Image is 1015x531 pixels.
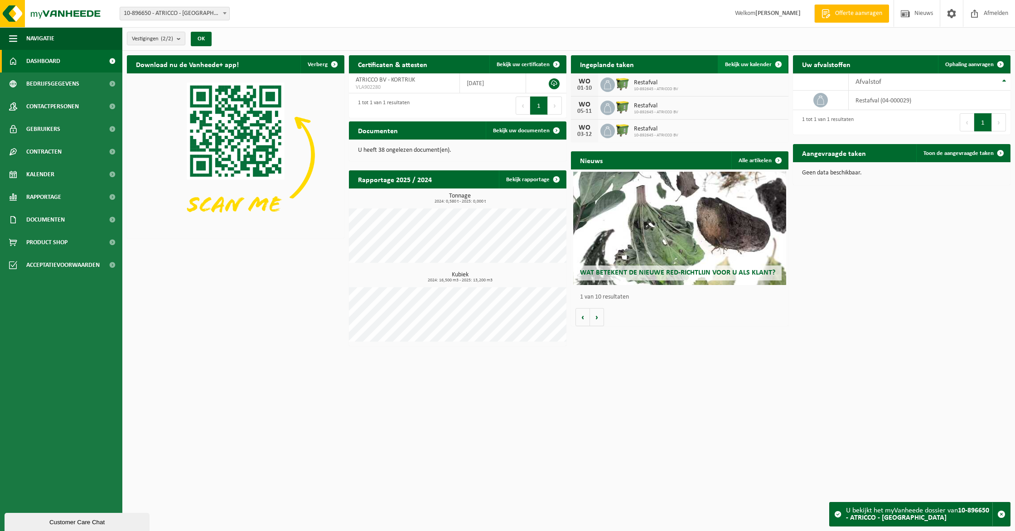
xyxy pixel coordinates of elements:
[846,502,992,526] div: U bekijkt het myVanheede dossier van
[855,78,881,86] span: Afvalstof
[26,254,100,276] span: Acceptatievoorwaarden
[634,87,678,92] span: 10-892645 - ATRICCO BV
[493,128,550,134] span: Bekijk uw documenten
[497,62,550,68] span: Bekijk uw certificaten
[573,172,786,285] a: Wat betekent de nieuwe RED-richtlijn voor u als klant?
[571,55,643,73] h2: Ingeplande taken
[793,144,875,162] h2: Aangevraagde taken
[575,78,594,85] div: WO
[797,112,854,132] div: 1 tot 1 van 1 resultaten
[26,50,60,72] span: Dashboard
[120,7,229,20] span: 10-896650 - ATRICCO - KORTRIJK
[846,507,989,521] strong: 10-896650 - ATRICCO - [GEOGRAPHIC_DATA]
[916,144,1010,162] a: Toon de aangevraagde taken
[353,199,566,204] span: 2024: 0,580 t - 2025: 0,000 t
[575,85,594,92] div: 01-10
[548,97,562,115] button: Next
[634,79,678,87] span: Restafval
[575,108,594,115] div: 05-11
[580,294,784,300] p: 1 van 10 resultaten
[26,140,62,163] span: Contracten
[575,308,590,326] button: Vorige
[486,121,565,140] a: Bekijk uw documenten
[615,99,630,115] img: WB-1100-HPE-GN-50
[814,5,889,23] a: Offerte aanvragen
[833,9,884,18] span: Offerte aanvragen
[960,113,974,131] button: Previous
[26,208,65,231] span: Documenten
[590,308,604,326] button: Volgende
[575,124,594,131] div: WO
[849,91,1010,110] td: restafval (04-000029)
[358,147,557,154] p: U heeft 38 ongelezen document(en).
[938,55,1010,73] a: Ophaling aanvragen
[161,36,173,42] count: (2/2)
[923,150,994,156] span: Toon de aangevraagde taken
[349,170,441,188] h2: Rapportage 2025 / 2024
[530,97,548,115] button: 1
[353,96,410,116] div: 1 tot 1 van 1 resultaten
[26,27,54,50] span: Navigatie
[634,133,678,138] span: 10-892645 - ATRICCO BV
[191,32,212,46] button: OK
[731,151,788,169] a: Alle artikelen
[127,32,185,45] button: Vestigingen(2/2)
[353,193,566,204] h3: Tonnage
[634,126,678,133] span: Restafval
[489,55,565,73] a: Bekijk uw certificaten
[974,113,992,131] button: 1
[575,131,594,138] div: 03-12
[26,95,79,118] span: Contactpersonen
[127,73,344,237] img: Download de VHEPlus App
[571,151,612,169] h2: Nieuws
[580,269,775,276] span: Wat betekent de nieuwe RED-richtlijn voor u als klant?
[26,186,61,208] span: Rapportage
[5,511,151,531] iframe: chat widget
[26,163,54,186] span: Kalender
[755,10,801,17] strong: [PERSON_NAME]
[300,55,343,73] button: Verberg
[353,278,566,283] span: 2024: 16,500 m3 - 2025: 13,200 m3
[802,170,1001,176] p: Geen data beschikbaar.
[615,122,630,138] img: WB-1100-HPE-GN-50
[356,84,453,91] span: VLA902280
[575,101,594,108] div: WO
[725,62,772,68] span: Bekijk uw kalender
[992,113,1006,131] button: Next
[349,55,436,73] h2: Certificaten & attesten
[460,73,526,93] td: [DATE]
[499,170,565,188] a: Bekijk rapportage
[308,62,328,68] span: Verberg
[945,62,994,68] span: Ophaling aanvragen
[132,32,173,46] span: Vestigingen
[349,121,407,139] h2: Documenten
[634,110,678,115] span: 10-892645 - ATRICCO BV
[26,118,60,140] span: Gebruikers
[26,231,68,254] span: Product Shop
[26,72,79,95] span: Bedrijfsgegevens
[793,55,860,73] h2: Uw afvalstoffen
[634,102,678,110] span: Restafval
[516,97,530,115] button: Previous
[120,7,230,20] span: 10-896650 - ATRICCO - KORTRIJK
[353,272,566,283] h3: Kubiek
[127,55,248,73] h2: Download nu de Vanheede+ app!
[718,55,788,73] a: Bekijk uw kalender
[615,76,630,92] img: WB-1100-HPE-GN-50
[356,77,415,83] span: ATRICCO BV - KORTRIJK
